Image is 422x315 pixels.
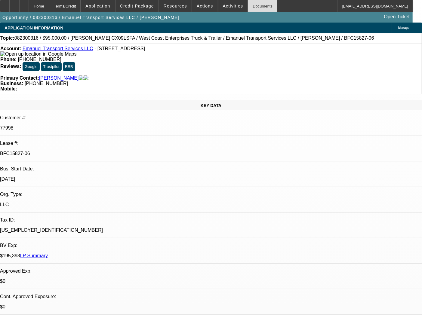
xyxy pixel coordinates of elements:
span: APPLICATION INFORMATION [5,26,63,30]
button: Application [81,0,115,12]
span: [PHONE_NUMBER] [25,81,68,86]
img: Open up location in Google Maps [0,51,76,57]
span: Activities [223,4,243,8]
span: Manage [398,26,409,29]
strong: Mobile: [0,86,17,91]
span: Application [85,4,110,8]
span: Opportunity / 082300316 / Emanuel Transport Services LLC / [PERSON_NAME] [2,15,179,20]
strong: Business: [0,81,23,86]
span: 082300316 / $95,000.00 / [PERSON_NAME] CX09LSFA / West Coast Enterprises Truck & Trailer / Emanue... [14,35,374,41]
img: linkedin-icon.png [84,75,88,81]
span: Credit Package [120,4,154,8]
button: Google [23,62,40,71]
button: Resources [159,0,192,12]
span: Actions [197,4,213,8]
a: Emanuel Transport Services LLC [23,46,93,51]
a: View Google Maps [0,51,76,57]
strong: Topic: [0,35,14,41]
button: Activities [218,0,248,12]
strong: Reviews: [0,64,21,69]
a: LP Summary [20,253,48,258]
img: facebook-icon.png [79,75,84,81]
a: Open Ticket [382,12,412,22]
button: Trustpilot [41,62,61,71]
strong: Phone: [0,57,17,62]
span: - [STREET_ADDRESS] [94,46,145,51]
strong: Primary Contact: [0,75,39,81]
strong: Account: [0,46,21,51]
span: KEY DATA [201,103,221,108]
button: Actions [192,0,218,12]
button: BBB [63,62,75,71]
button: Credit Package [116,0,159,12]
span: Resources [164,4,187,8]
span: [PHONE_NUMBER] [18,57,61,62]
a: [PERSON_NAME] [39,75,79,81]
